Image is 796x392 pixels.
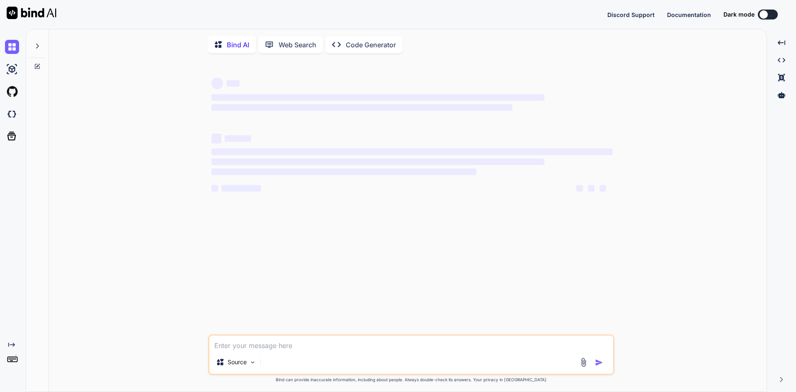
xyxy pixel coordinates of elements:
span: ‌ [226,80,240,87]
span: ‌ [221,185,261,192]
span: ‌ [225,135,251,142]
span: Documentation [667,11,711,18]
span: ‌ [211,158,544,165]
img: icon [595,358,603,367]
span: Discord Support [607,11,655,18]
button: Discord Support [607,10,655,19]
img: Bind AI [7,7,56,19]
img: Pick Models [249,359,256,366]
span: ‌ [211,149,613,155]
span: ‌ [211,94,544,101]
span: ‌ [211,168,476,175]
p: Source [228,358,247,366]
span: ‌ [588,185,595,192]
span: ‌ [599,185,606,192]
button: Documentation [667,10,711,19]
p: Bind AI [227,40,249,50]
span: ‌ [211,78,223,89]
span: ‌ [576,185,583,192]
span: ‌ [211,185,218,192]
img: githubLight [5,85,19,99]
span: ‌ [211,104,512,111]
p: Bind can provide inaccurate information, including about people. Always double-check its answers.... [208,377,614,383]
p: Web Search [279,40,316,50]
span: Dark mode [723,10,755,19]
img: chat [5,40,19,54]
p: Code Generator [346,40,396,50]
img: ai-studio [5,62,19,76]
span: ‌ [211,134,221,144]
img: attachment [579,358,588,367]
img: darkCloudIdeIcon [5,107,19,121]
